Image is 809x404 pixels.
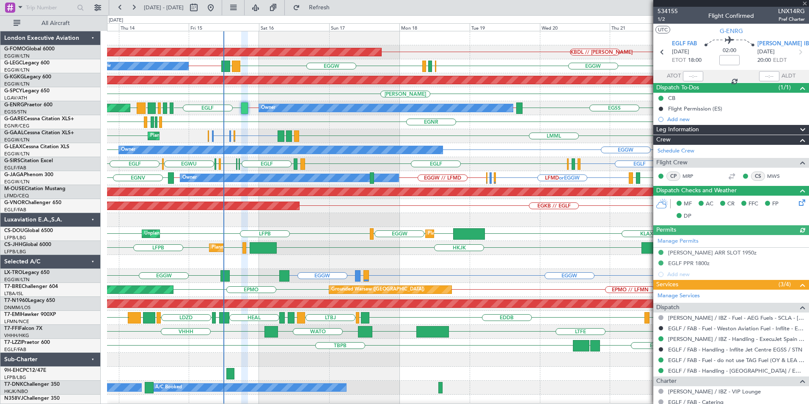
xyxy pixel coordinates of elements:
[781,72,795,80] span: ALDT
[667,72,681,80] span: ATOT
[778,16,805,23] span: Pref Charter
[658,292,700,300] a: Manage Services
[748,200,758,208] span: FFC
[4,382,23,387] span: T7-DNK
[4,172,24,177] span: G-JAGA
[4,340,22,345] span: T7-LZZI
[779,83,791,92] span: (1/1)
[4,67,30,73] a: EGGW/LTN
[708,11,754,20] div: Flight Confirmed
[4,81,30,87] a: EGGW/LTN
[4,130,24,136] span: G-GAAL
[723,47,736,55] span: 02:00
[4,193,29,199] a: LFMD/CEQ
[329,23,399,31] div: Sun 17
[4,368,23,373] span: 9H-EHC
[656,280,678,290] span: Services
[684,212,691,221] span: DP
[4,242,51,247] a: CS-JHHGlobal 6000
[658,147,694,155] a: Schedule Crew
[658,16,678,23] span: 1/2
[4,298,28,303] span: T7-N1960
[4,382,60,387] a: T7-DNKChallenger 350
[672,56,686,65] span: ETOT
[656,186,737,196] span: Dispatch Checks and Weather
[259,23,329,31] div: Sat 16
[4,200,25,205] span: G-VNOR
[4,326,42,331] a: T7-FFIFalcon 7X
[668,105,722,112] div: Flight Permission (ES)
[4,340,50,345] a: T7-LZZIPraetor 600
[4,207,26,213] a: EGLF/FAB
[109,17,123,24] div: [DATE]
[656,303,680,313] span: Dispatch
[4,388,28,395] a: HKJK/NBO
[682,172,702,180] a: MRP
[289,1,340,14] button: Refresh
[144,227,283,240] div: Unplanned Maint [GEOGRAPHIC_DATA] ([GEOGRAPHIC_DATA])
[4,326,19,331] span: T7-FFI
[668,325,805,332] a: EGLF / FAB - Fuel - Weston Aviation Fuel - Inflite - EGSS / STN
[656,135,671,145] span: Crew
[4,318,29,325] a: LFMN/NCE
[4,47,26,52] span: G-FOMO
[4,75,51,80] a: G-KGKGLegacy 600
[4,89,50,94] a: G-SPCYLegacy 650
[4,396,60,401] a: N358VJChallenger 350
[4,368,46,373] a: 9H-EHCPC12/47E
[119,23,189,31] div: Thu 14
[666,172,680,181] div: CP
[182,172,197,184] div: Owner
[667,116,805,123] div: Add new
[4,165,26,171] a: EGLF/FAB
[4,75,24,80] span: G-KGKG
[656,376,677,386] span: Charter
[4,200,61,205] a: G-VNORChallenger 650
[778,7,805,16] span: LNX14RG
[4,298,55,303] a: T7-N1960Legacy 650
[668,94,675,102] div: CB
[4,116,74,122] a: G-GARECessna Citation XLS+
[22,20,89,26] span: All Aircraft
[399,23,470,31] div: Mon 18
[261,102,275,114] div: Owner
[4,249,26,255] a: LFPB/LBG
[720,27,743,36] span: G-ENRG
[4,228,53,233] a: CS-DOUGlobal 6500
[4,179,30,185] a: EGGW/LTN
[4,151,30,157] a: EGGW/LTN
[4,242,22,247] span: CS-JHH
[772,200,779,208] span: FP
[4,304,30,311] a: DNMM/LOS
[4,235,26,241] a: LFPB/LBG
[4,284,58,289] a: T7-BREChallenger 604
[656,125,699,135] span: Leg Information
[668,346,802,353] a: EGLF / FAB - Handling - Inflite Jet Centre EGSS / STN
[4,109,27,115] a: EGSS/STN
[668,335,805,343] a: [PERSON_NAME] / IBZ - Handling - ExecuJet Spain [PERSON_NAME] / IBZ
[668,314,805,321] a: [PERSON_NAME] / IBZ - Fuel - AEG Fuels - SCLA - [PERSON_NAME] / IBZ
[4,53,30,59] a: EGGW/LTN
[684,200,692,208] span: MF
[4,396,23,401] span: N358VJ
[4,186,25,191] span: M-OUSE
[4,270,22,275] span: LX-TRO
[4,116,24,122] span: G-GARE
[9,17,92,30] button: All Aircraft
[144,4,184,11] span: [DATE] - [DATE]
[470,23,540,31] div: Tue 19
[4,61,22,66] span: G-LEGC
[656,83,699,93] span: Dispatch To-Dos
[655,26,670,33] button: UTC
[212,241,345,254] div: Planned Maint [GEOGRAPHIC_DATA] ([GEOGRAPHIC_DATA])
[4,346,26,353] a: EGLF/FAB
[302,5,337,11] span: Refresh
[688,56,702,65] span: 18:00
[4,158,20,163] span: G-SIRS
[4,228,24,233] span: CS-DOU
[4,291,23,297] a: LTBA/ISL
[4,312,56,317] a: T7-EMIHawker 900XP
[4,95,27,101] a: LGAV/ATH
[189,23,259,31] div: Fri 15
[331,283,424,296] div: Grounded Warsaw ([GEOGRAPHIC_DATA])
